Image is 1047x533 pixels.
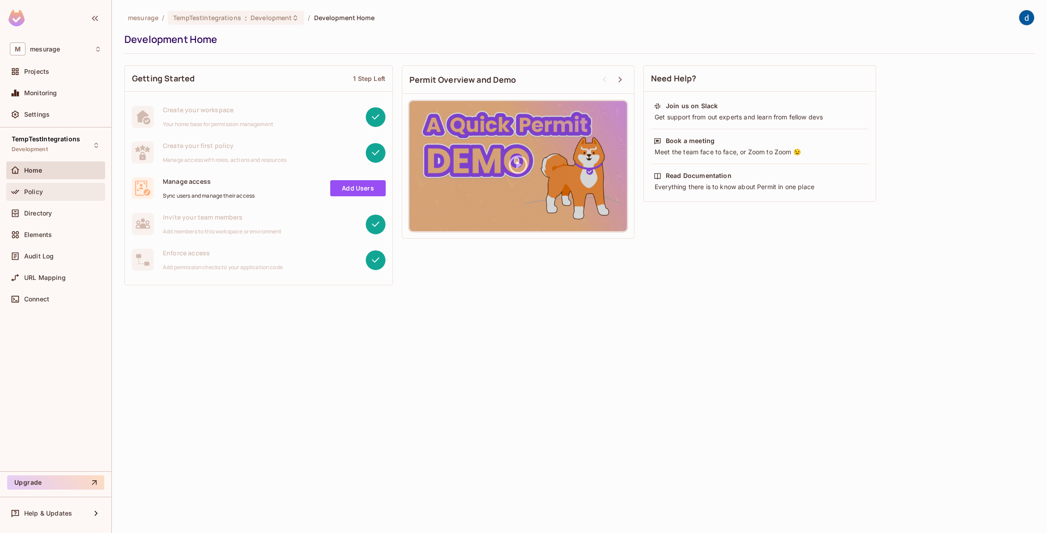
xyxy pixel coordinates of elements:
[10,42,26,55] span: M
[24,296,49,303] span: Connect
[173,13,241,22] span: TempTestIntegrations
[163,106,273,114] span: Create your workspace
[666,136,715,145] div: Book a meeting
[163,141,286,150] span: Create your first policy
[409,74,516,85] span: Permit Overview and Demo
[24,510,72,517] span: Help & Updates
[1019,10,1034,25] img: dev 911gcl
[666,171,732,180] div: Read Documentation
[132,73,195,84] span: Getting Started
[24,68,49,75] span: Projects
[24,253,54,260] span: Audit Log
[666,102,718,110] div: Join us on Slack
[24,167,43,174] span: Home
[353,74,385,83] div: 1 Step Left
[163,249,283,257] span: Enforce access
[7,475,104,490] button: Upgrade
[163,264,283,271] span: Add permission checks to your application code
[24,274,66,281] span: URL Mapping
[163,192,255,199] span: Sync users and manage their access
[128,13,158,22] span: the active workspace
[9,10,25,26] img: SReyMgAAAABJRU5ErkJggg==
[30,46,60,53] span: Workspace: mesurage
[124,33,1030,46] div: Development Home
[24,111,50,118] span: Settings
[330,180,386,196] a: Add Users
[654,148,866,157] div: Meet the team face to face, or Zoom to Zoom 😉
[308,13,310,22] li: /
[12,146,48,153] span: Development
[251,13,292,22] span: Development
[12,135,80,143] span: TempTestIntegrations
[162,13,164,22] li: /
[163,157,286,164] span: Manage access with roles, actions and resources
[244,14,247,21] span: :
[24,89,57,97] span: Monitoring
[163,213,282,221] span: Invite your team members
[163,121,273,128] span: Your home base for permission management
[654,113,866,122] div: Get support from out experts and learn from fellow devs
[651,73,697,84] span: Need Help?
[654,182,866,191] div: Everything there is to know about Permit in one place
[163,228,282,235] span: Add members to this workspace or environment
[24,188,43,195] span: Policy
[24,231,52,238] span: Elements
[163,177,255,186] span: Manage access
[24,210,52,217] span: Directory
[314,13,375,22] span: Development Home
